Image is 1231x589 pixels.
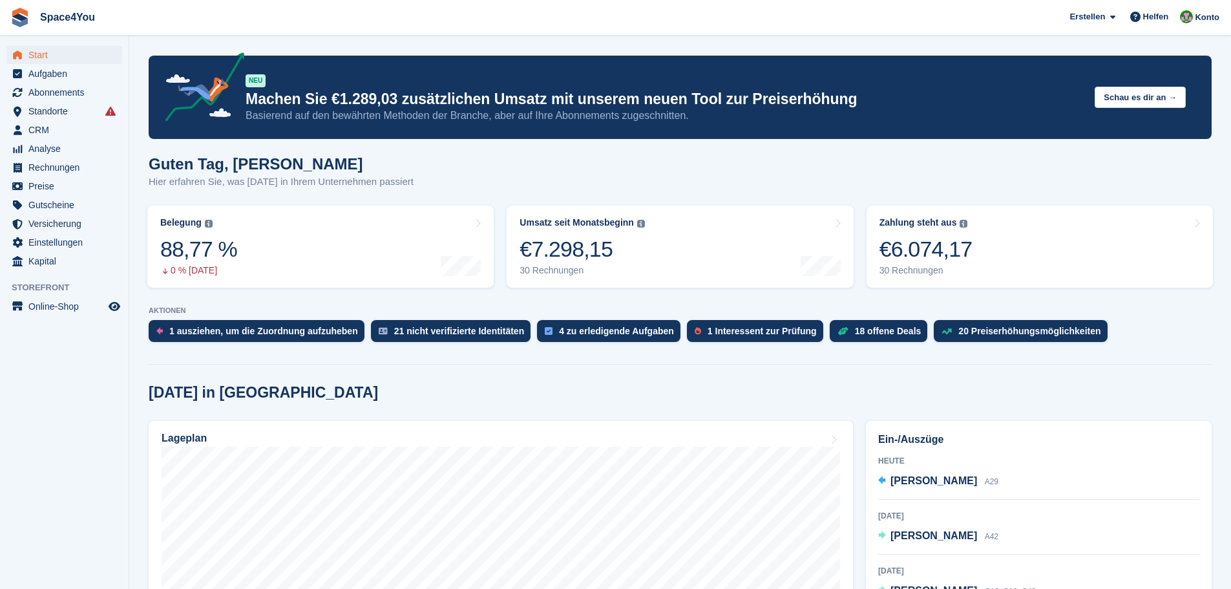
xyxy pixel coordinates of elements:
a: Belegung 88,77 % 0 % [DATE] [147,206,494,288]
div: Belegung [160,217,202,228]
a: Vorschau-Shop [107,299,122,314]
h2: [DATE] in [GEOGRAPHIC_DATA] [149,384,378,402]
a: [PERSON_NAME] A29 [878,473,998,490]
div: €6.074,17 [879,236,973,262]
img: prospect-51fa495bee0391a8d652442698ab0144808aea92771e9ea1ae160a38d050c398.svg [695,327,701,335]
span: Rechnungen [28,158,106,177]
a: menu [6,233,122,252]
span: Analyse [28,140,106,158]
div: 0 % [DATE] [160,265,237,276]
img: icon-info-grey-7440780725fd019a000dd9b08b2336e03edf1995a4989e88bcd33f0948082b44.svg [960,220,967,228]
img: icon-info-grey-7440780725fd019a000dd9b08b2336e03edf1995a4989e88bcd33f0948082b44.svg [205,220,213,228]
a: 1 Interessent zur Prüfung [687,320,830,348]
a: 20 Preiserhöhungsmöglichkeiten [934,320,1113,348]
p: Basierend auf den bewährten Methoden der Branche, aber auf Ihre Abonnements zugeschnitten. [246,109,1084,123]
img: verify_identity-adf6edd0f0f0b5bbfe63781bf79b02c33cf7c696d77639b501bdc392416b5a36.svg [379,327,388,335]
span: Standorte [28,102,106,120]
div: 1 ausziehen, um die Zuordnung aufzuheben [169,326,358,336]
span: Start [28,46,106,64]
h2: Ein-/Auszüge [878,432,1199,447]
div: 21 nicht verifizierte Identitäten [394,326,525,336]
img: move_outs_to_deallocate_icon-f764333ba52eb49d3ac5e1228854f67142a1ed5810a6f6cc68b1a99e826820c5.svg [156,327,163,335]
img: icon-info-grey-7440780725fd019a000dd9b08b2336e03edf1995a4989e88bcd33f0948082b44.svg [637,220,645,228]
a: 21 nicht verifizierte Identitäten [371,320,538,348]
div: 20 Preiserhöhungsmöglichkeiten [958,326,1100,336]
div: Heute [878,455,1199,467]
span: Erstellen [1069,10,1105,23]
span: Aufgaben [28,65,106,83]
h1: Guten Tag, [PERSON_NAME] [149,155,414,173]
a: menu [6,177,122,195]
div: [DATE] [878,565,1199,577]
img: task-75834270c22a3079a89374b754ae025e5fb1db73e45f91037f5363f120a921f8.svg [545,327,552,335]
a: Zahlung steht aus €6.074,17 30 Rechnungen [867,206,1213,288]
a: menu [6,196,122,214]
a: menu [6,102,122,120]
span: Preise [28,177,106,195]
p: Machen Sie €1.289,03 zusätzlichen Umsatz mit unserem neuen Tool zur Preiserhöhung [246,90,1084,109]
a: 1 ausziehen, um die Zuordnung aufzuheben [149,320,371,348]
a: [PERSON_NAME] A42 [878,528,998,545]
img: price_increase_opportunities-93ffe204e8149a01c8c9dc8f82e8f89637d9d84a8eef4429ea346261dce0b2c0.svg [942,328,952,334]
a: menu [6,252,122,270]
span: Konto [1195,11,1219,24]
span: Kapital [28,252,106,270]
div: NEU [246,74,266,87]
a: Space4You [35,6,100,28]
h2: Lageplan [162,433,207,444]
span: [PERSON_NAME] [890,475,977,486]
span: A42 [985,532,998,541]
a: menu [6,140,122,158]
span: Storefront [12,281,129,294]
a: menu [6,215,122,233]
a: Speisekarte [6,297,122,316]
a: Umsatz seit Monatsbeginn €7.298,15 30 Rechnungen [507,206,853,288]
span: Gutscheine [28,196,106,214]
span: CRM [28,121,106,139]
img: deal-1b604bf984904fb50ccaf53a9ad4b4a5d6e5aea283cecdc64d6e3604feb123c2.svg [837,327,848,336]
div: 30 Rechnungen [879,265,973,276]
a: 18 offene Deals [830,320,934,348]
span: [PERSON_NAME] [890,530,977,541]
div: 88,77 % [160,236,237,262]
img: Luca-André Talhoff [1180,10,1193,23]
a: menu [6,83,122,102]
p: Hier erfahren Sie, was [DATE] in Ihrem Unternehmen passiert [149,175,414,189]
img: price-adjustments-announcement-icon-8257ccfd72463d97f412b2fc003d46551f7dbcb40ab6d574587a9cd5c0d94... [154,52,245,126]
div: 18 offene Deals [855,326,921,336]
button: Schau es dir an → [1095,87,1186,108]
span: Helfen [1143,10,1169,23]
span: Einstellungen [28,233,106,252]
i: Es sind Fehler bei der Synchronisierung von Smart-Einträgen aufgetreten [105,106,116,116]
div: 4 zu erledigende Aufgaben [559,326,674,336]
span: Online-Shop [28,297,106,316]
a: menu [6,158,122,177]
span: Abonnements [28,83,106,102]
div: €7.298,15 [520,236,645,262]
span: A29 [985,477,998,486]
a: menu [6,46,122,64]
p: AKTIONEN [149,306,1212,315]
div: 30 Rechnungen [520,265,645,276]
a: menu [6,65,122,83]
div: 1 Interessent zur Prüfung [708,326,817,336]
a: 4 zu erledigende Aufgaben [537,320,687,348]
div: [DATE] [878,510,1199,522]
div: Umsatz seit Monatsbeginn [520,217,634,228]
span: Versicherung [28,215,106,233]
img: stora-icon-8386f47178a22dfd0bd8f6a31ec36ba5ce8667c1dd55bd0f319d3a0aa187defe.svg [10,8,30,27]
div: Zahlung steht aus [879,217,957,228]
a: menu [6,121,122,139]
